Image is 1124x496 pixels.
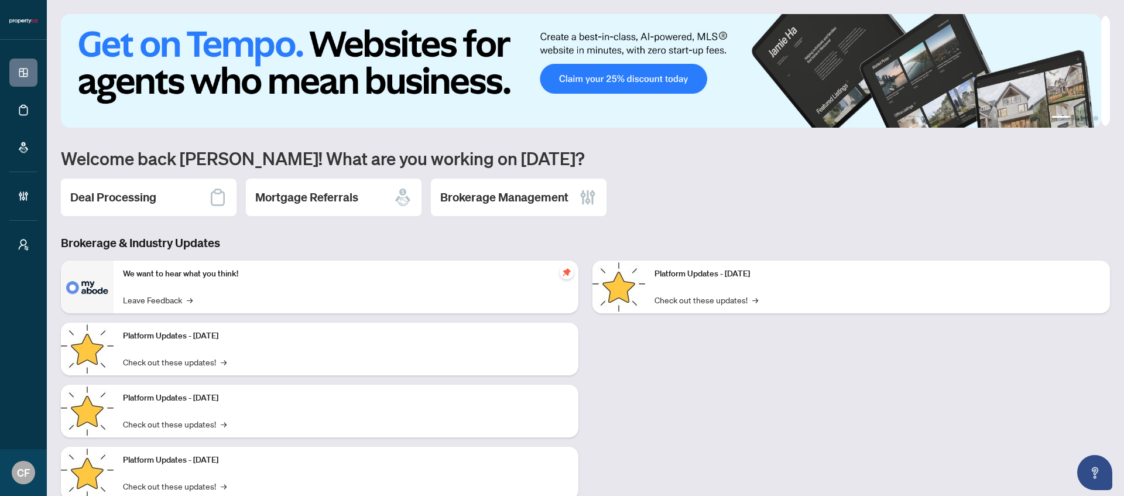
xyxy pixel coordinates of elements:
[592,261,645,313] img: Platform Updates - June 23, 2025
[17,464,30,481] span: CF
[61,323,114,375] img: Platform Updates - September 16, 2025
[9,18,37,25] img: logo
[123,454,569,467] p: Platform Updates - [DATE]
[654,293,758,306] a: Check out these updates!→
[1075,116,1080,121] button: 2
[61,385,114,437] img: Platform Updates - July 21, 2025
[123,355,227,368] a: Check out these updates!→
[221,480,227,492] span: →
[18,239,29,251] span: user-switch
[1077,455,1112,490] button: Open asap
[1084,116,1089,121] button: 3
[221,418,227,430] span: →
[123,268,569,281] p: We want to hear what you think!
[123,480,227,492] a: Check out these updates!→
[123,293,193,306] a: Leave Feedback→
[255,189,358,206] h2: Mortgage Referrals
[187,293,193,306] span: →
[123,330,569,343] p: Platform Updates - [DATE]
[61,235,1110,251] h3: Brokerage & Industry Updates
[1094,116,1098,121] button: 4
[61,14,1101,128] img: Slide 0
[752,293,758,306] span: →
[440,189,568,206] h2: Brokerage Management
[221,355,227,368] span: →
[61,261,114,313] img: We want to hear what you think!
[70,189,156,206] h2: Deal Processing
[654,268,1101,281] p: Platform Updates - [DATE]
[61,147,1110,169] h1: Welcome back [PERSON_NAME]! What are you working on [DATE]?
[123,392,569,405] p: Platform Updates - [DATE]
[123,418,227,430] a: Check out these updates!→
[1051,116,1070,121] button: 1
[560,265,574,279] span: pushpin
